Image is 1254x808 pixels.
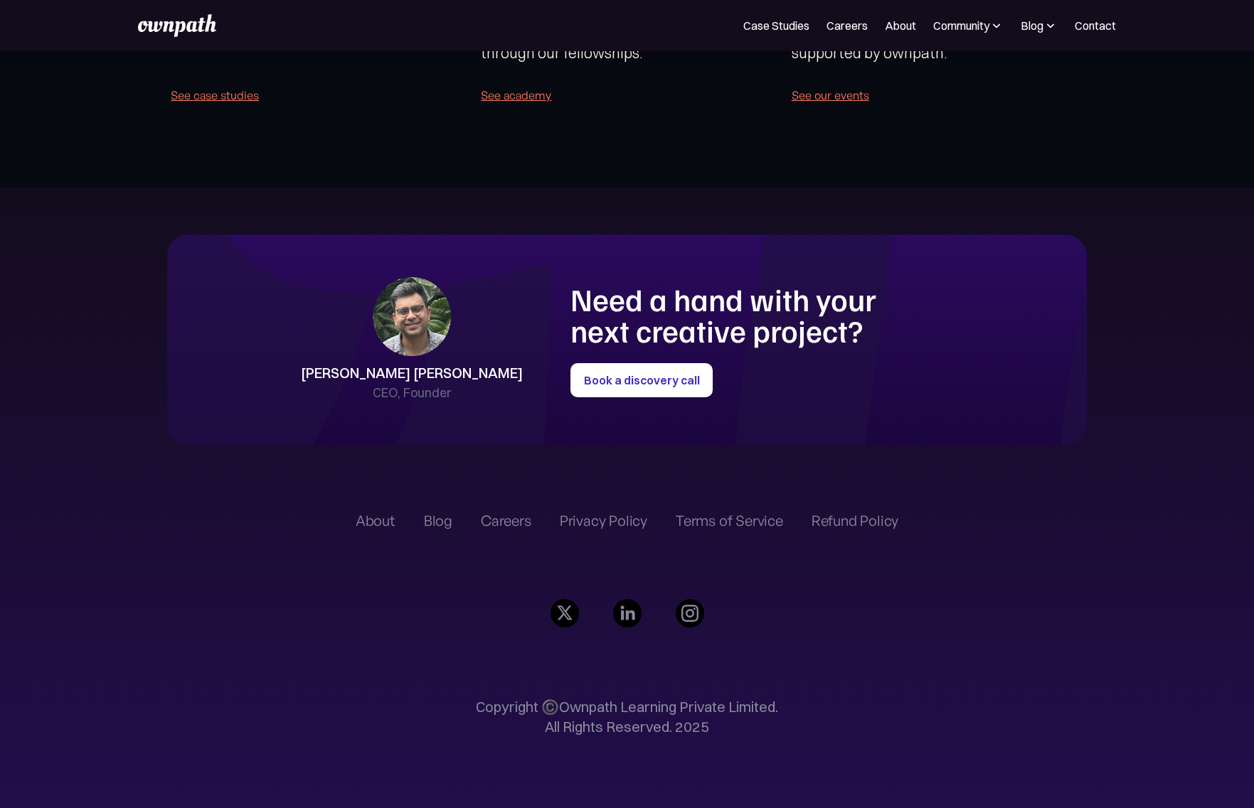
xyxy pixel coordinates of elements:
[827,17,868,34] a: Careers
[424,512,452,529] a: Blog
[812,512,898,529] a: Refund Policy
[560,512,647,529] a: Privacy Policy
[476,697,778,737] p: Copyright ©️Ownpath Learning Private Limited. All Rights Reserved. 2025
[1021,17,1058,34] div: Blog
[933,17,989,34] div: Community
[933,17,1004,34] div: Community
[1021,17,1043,34] div: Blog
[171,85,259,105] a: See case studies
[301,363,523,383] div: [PERSON_NAME] [PERSON_NAME]
[481,85,551,105] a: See academy
[570,284,927,346] h1: Need a hand with your next creative project?
[1075,17,1116,34] a: Contact
[676,512,783,529] a: Terms of Service
[743,17,809,34] a: Case Studies
[356,512,395,529] a: About
[373,383,452,403] div: CEO, Founder
[885,17,916,34] a: About
[481,512,531,529] a: Careers
[570,363,713,397] a: Book a discovery call
[792,85,869,105] a: See our events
